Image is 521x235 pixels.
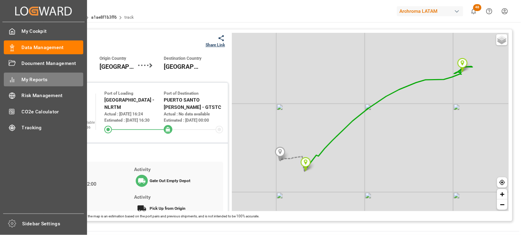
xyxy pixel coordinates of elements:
span: − [500,200,505,209]
span: Activity [134,194,151,200]
span: Data Management [22,44,84,51]
span: Pick Up from Origin [150,206,186,211]
span: The route drawn on the map is an estimation based on the port pairs and previous shipments, and i... [57,214,259,218]
a: a1ae8f1b3ff6 [91,15,117,20]
button: Archroma LATAM [397,4,466,18]
span: Tracking [22,124,84,131]
button: Help Center [482,3,497,19]
a: Zoom out [497,199,508,210]
div: Port of Destination [164,90,223,96]
span: Sidebar Settings [22,220,84,227]
a: Layers [496,34,508,45]
button: show 48 new notifications [466,3,482,19]
span: Risk Management [22,92,84,99]
div: [GEOGRAPHIC_DATA] - NLRTM [104,96,164,111]
a: Data Management [4,40,83,54]
span: My Reports [22,76,84,83]
div: Port of Loading [104,90,164,96]
a: CO2e Calculator [4,105,83,118]
span: CO2e Calculator [22,108,84,115]
a: Zoom in [497,189,508,199]
span: Gate Out Empty Depot [150,178,190,183]
div: Share Link [206,42,225,48]
div: Guatemala [164,56,202,75]
div: Estimated : [DATE] 16:30 [104,117,164,123]
div: Actual : [DATE] 16:24 [104,111,164,117]
a: My Reports [4,73,83,86]
div: Archroma LATAM [397,6,463,16]
span: Activity [134,167,151,172]
a: My Cockpit [4,25,83,38]
div: Estimated : [DATE] 00:00 [164,117,223,123]
div: Actual : No data available [164,111,223,117]
span: Destination Country [164,56,202,62]
img: Marker [301,157,311,171]
img: Marker [275,147,285,161]
a: Risk Management [4,89,83,102]
a: Tracking [4,121,83,134]
span: [GEOGRAPHIC_DATA] [100,62,138,71]
a: Document Management [4,57,83,70]
span: 48 [473,4,482,11]
span: [GEOGRAPHIC_DATA] [164,62,202,71]
div: PUERTO SANTO [PERSON_NAME] - GTSTC [164,96,223,111]
div: Netherlands [100,56,138,75]
span: Origin Country [100,56,138,62]
span: Document Management [22,60,84,67]
span: My Cockpit [22,28,84,35]
span: + [500,190,505,198]
img: Marker [457,58,468,72]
